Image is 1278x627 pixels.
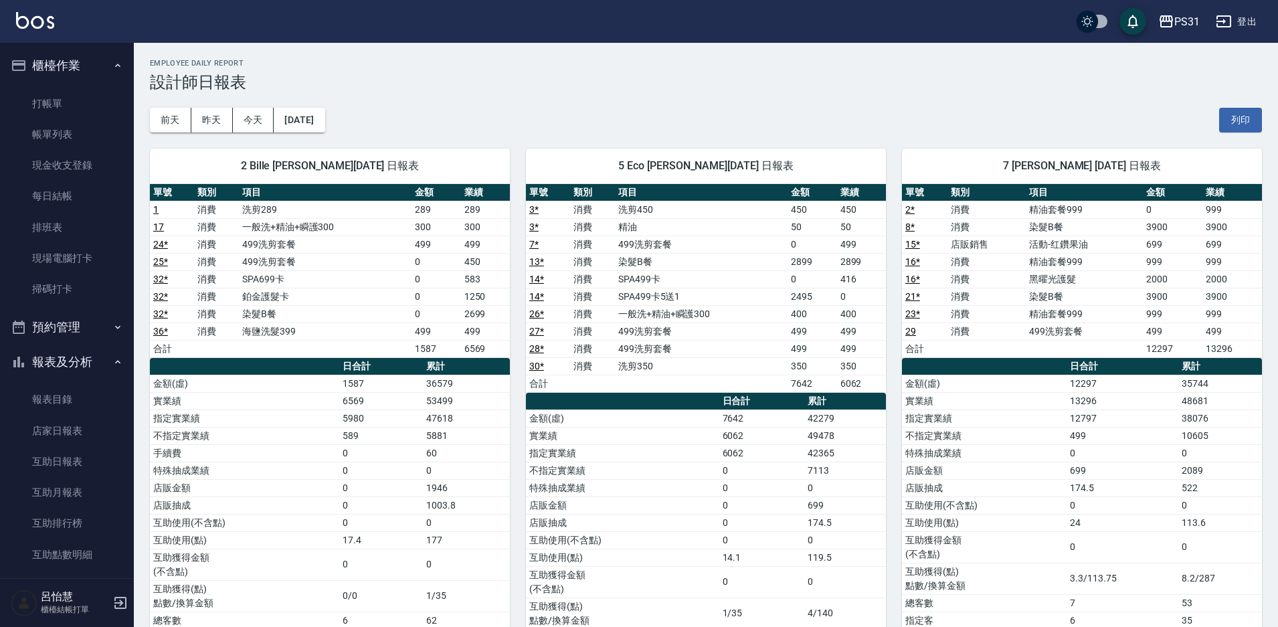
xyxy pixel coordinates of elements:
[719,462,804,479] td: 0
[902,410,1067,427] td: 指定實業績
[150,531,339,549] td: 互助使用(點)
[526,462,719,479] td: 不指定實業績
[1026,323,1143,340] td: 499洗剪套餐
[5,243,128,274] a: 現場電腦打卡
[1026,218,1143,236] td: 染髮B餐
[1202,184,1262,201] th: 業績
[918,159,1246,173] span: 7 [PERSON_NAME] [DATE] 日報表
[239,323,412,340] td: 海鹽洗髮399
[1143,270,1202,288] td: 2000
[5,570,128,601] a: 互助業績報表
[1026,288,1143,305] td: 染髮B餐
[542,159,870,173] span: 5 Eco [PERSON_NAME][DATE] 日報表
[905,326,916,337] a: 29
[461,253,510,270] td: 450
[947,270,1026,288] td: 消費
[5,310,128,345] button: 預約管理
[570,270,614,288] td: 消費
[233,108,274,132] button: 今天
[615,305,788,323] td: 一般洗+精油+瞬護300
[1174,13,1200,30] div: PS31
[461,323,510,340] td: 499
[788,184,836,201] th: 金額
[570,201,614,218] td: 消費
[339,375,423,392] td: 1587
[1202,305,1262,323] td: 999
[423,580,510,612] td: 1/35
[150,580,339,612] td: 互助獲得(點) 點數/換算金額
[150,184,510,358] table: a dense table
[194,288,238,305] td: 消費
[837,218,886,236] td: 50
[1178,497,1262,514] td: 0
[412,201,460,218] td: 289
[615,270,788,288] td: SPA499卡
[837,288,886,305] td: 0
[412,340,460,357] td: 1587
[339,358,423,375] th: 日合計
[837,201,886,218] td: 450
[5,48,128,83] button: 櫃檯作業
[412,253,460,270] td: 0
[788,305,836,323] td: 400
[1143,288,1202,305] td: 3900
[423,410,510,427] td: 47618
[570,340,614,357] td: 消費
[902,563,1067,594] td: 互助獲得(點) 點數/換算金額
[461,236,510,253] td: 499
[461,305,510,323] td: 2699
[902,444,1067,462] td: 特殊抽成業績
[339,479,423,497] td: 0
[947,305,1026,323] td: 消費
[719,514,804,531] td: 0
[526,427,719,444] td: 實業績
[412,236,460,253] td: 499
[1202,253,1262,270] td: 999
[526,479,719,497] td: 特殊抽成業績
[1067,462,1178,479] td: 699
[526,531,719,549] td: 互助使用(不含點)
[1143,218,1202,236] td: 3900
[804,549,886,566] td: 119.5
[837,323,886,340] td: 499
[423,392,510,410] td: 53499
[947,236,1026,253] td: 店販銷售
[339,580,423,612] td: 0/0
[1143,253,1202,270] td: 999
[902,479,1067,497] td: 店販抽成
[339,497,423,514] td: 0
[5,345,128,379] button: 報表及分析
[423,497,510,514] td: 1003.8
[570,184,614,201] th: 類別
[902,375,1067,392] td: 金額(虛)
[339,427,423,444] td: 589
[526,375,570,392] td: 合計
[412,184,460,201] th: 金額
[461,340,510,357] td: 6569
[1067,514,1178,531] td: 24
[5,150,128,181] a: 現金收支登錄
[461,288,510,305] td: 1250
[339,462,423,479] td: 0
[150,392,339,410] td: 實業績
[1143,184,1202,201] th: 金額
[166,159,494,173] span: 2 Bille [PERSON_NAME][DATE] 日報表
[5,181,128,211] a: 每日結帳
[239,270,412,288] td: SPA699卡
[1026,305,1143,323] td: 精油套餐999
[1067,563,1178,594] td: 3.3/113.75
[719,497,804,514] td: 0
[1178,462,1262,479] td: 2089
[947,253,1026,270] td: 消費
[1067,410,1178,427] td: 12797
[1119,8,1146,35] button: save
[1210,9,1262,34] button: 登出
[5,446,128,477] a: 互助日報表
[788,288,836,305] td: 2495
[837,236,886,253] td: 499
[423,549,510,580] td: 0
[423,444,510,462] td: 60
[412,305,460,323] td: 0
[1178,392,1262,410] td: 48681
[1153,8,1205,35] button: PS31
